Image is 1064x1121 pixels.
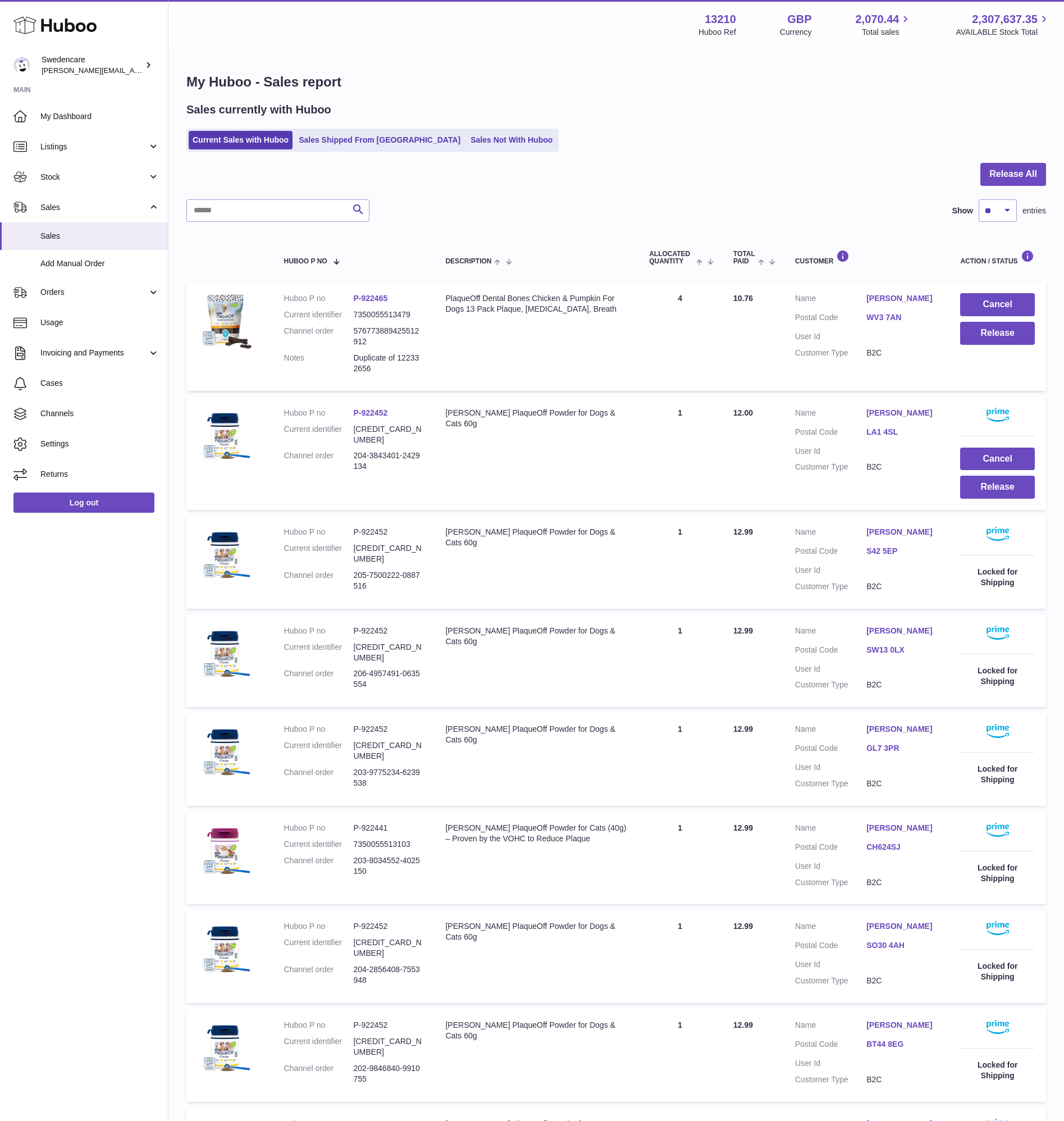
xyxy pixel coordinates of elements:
dt: Postal Code [795,427,866,440]
dd: B2C [866,877,938,888]
dt: Channel order [284,326,354,347]
dd: P-922441 [353,823,423,833]
dt: Postal Code [795,940,866,954]
span: AVAILABLE Stock Total [956,27,1051,38]
img: daniel.corbridge@swedencare.co.uk [13,57,30,74]
dd: 7350055513479 [353,309,423,320]
img: primelogo.png [987,823,1009,837]
dt: Current identifier [284,309,354,320]
a: [PERSON_NAME] [866,921,938,932]
dd: [CREDIT_CARD_NUMBER] [353,1036,423,1058]
dd: B2C [866,680,938,690]
dt: Name [795,1020,866,1033]
dt: Channel order [284,1063,354,1084]
dt: Postal Code [795,312,866,326]
img: $_57.JPG [198,408,254,464]
a: [PERSON_NAME] [866,823,938,833]
span: Total paid [733,250,755,265]
dt: Name [795,626,866,639]
td: 1 [638,397,722,510]
dt: Name [795,408,866,421]
dd: [CREDIT_CARD_NUMBER] [353,424,423,445]
dt: Name [795,293,866,307]
dt: Channel order [284,570,354,591]
dt: Postal Code [795,743,866,757]
dd: [CREDIT_CARD_NUMBER] [353,543,423,564]
span: 12.99 [733,724,753,733]
td: 4 [638,282,722,390]
a: Current Sales with Huboo [189,131,293,149]
dt: Current identifier [284,642,354,663]
a: Log out [13,493,154,513]
dt: User Id [795,861,866,872]
div: Locked for Shipping [960,1060,1035,1081]
td: 1 [638,1009,722,1102]
dt: Current identifier [284,839,354,850]
div: [PERSON_NAME] PlaqueOff Powder for Cats (40g) – Proven by the VOHC to Reduce Plaque [445,823,627,844]
div: Locked for Shipping [960,961,1035,982]
a: SO30 4AH [866,940,938,951]
button: Release [960,476,1035,499]
img: primelogo.png [987,921,1009,935]
img: $_57.PNG [198,823,254,879]
div: [PERSON_NAME] PlaqueOff Powder for Dogs & Cats 60g [445,408,627,429]
dt: Customer Type [795,778,866,789]
dt: User Id [795,762,866,773]
span: [PERSON_NAME][EMAIL_ADDRESS][PERSON_NAME][DOMAIN_NAME] [42,66,285,75]
dt: Customer Type [795,877,866,888]
span: 12.99 [733,823,753,832]
dt: Current identifier [284,543,354,564]
span: Total sales [862,27,912,38]
td: 1 [638,516,722,609]
span: 12.99 [733,1020,753,1029]
button: Cancel [960,448,1035,471]
a: P-922465 [353,294,387,303]
div: Customer [795,250,938,265]
span: 2,307,637.35 [972,12,1038,27]
img: $_57.JPG [198,626,254,682]
dt: Current identifier [284,424,354,445]
a: Sales Shipped From [GEOGRAPHIC_DATA] [295,131,464,149]
a: BT44 8EG [866,1039,938,1050]
dd: 576773889425512912 [353,326,423,347]
img: primelogo.png [987,724,1009,738]
h1: My Huboo - Sales report [186,73,1046,91]
img: primelogo.png [987,527,1009,541]
dt: Name [795,527,866,540]
dt: Channel order [284,767,354,789]
a: SW13 0LX [866,645,938,655]
dt: User Id [795,1058,866,1069]
dt: User Id [795,446,866,457]
dt: Channel order [284,450,354,472]
span: Settings [40,439,159,449]
td: 1 [638,614,722,708]
dt: User Id [795,959,866,970]
div: [PERSON_NAME] PlaqueOff Powder for Dogs & Cats 60g [445,626,627,647]
dt: Customer Type [795,462,866,472]
strong: GBP [787,12,811,27]
dd: 205-7500222-0887516 [353,570,423,591]
a: 2,070.44 Total sales [856,12,912,38]
dt: Current identifier [284,1036,354,1058]
a: LA1 4SL [866,427,938,438]
span: Cases [40,378,159,389]
dd: B2C [866,778,938,789]
span: Returns [40,469,159,480]
button: Release [960,322,1035,345]
dt: Huboo P no [284,921,354,932]
dt: Customer Type [795,581,866,592]
a: GL7 3PR [866,743,938,754]
dt: Name [795,823,866,836]
td: 1 [638,812,722,905]
span: 12.99 [733,922,753,931]
a: [PERSON_NAME] [866,527,938,537]
span: Sales [40,202,148,213]
dt: Current identifier [284,740,354,762]
span: 12.99 [733,626,753,635]
h2: Sales currently with Huboo [186,102,331,117]
dt: Huboo P no [284,1020,354,1031]
dd: [CREDIT_CARD_NUMBER] [353,740,423,762]
dd: P-922452 [353,1020,423,1031]
span: Invoicing and Payments [40,348,148,358]
div: [PERSON_NAME] PlaqueOff Powder for Dogs & Cats 60g [445,724,627,745]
